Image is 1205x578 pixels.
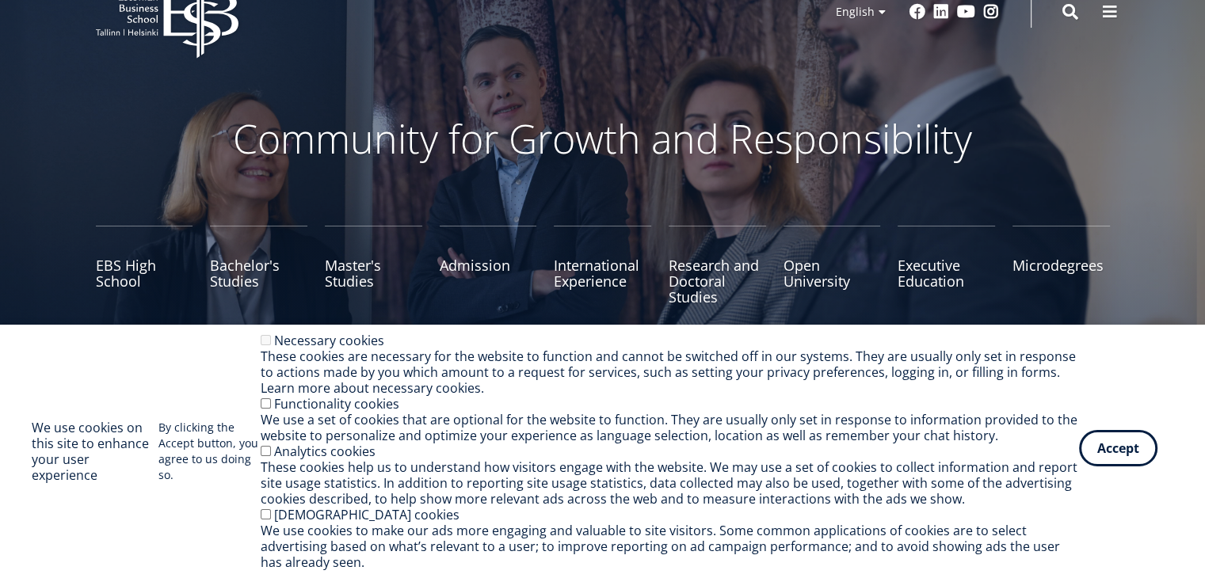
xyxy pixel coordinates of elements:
[898,226,995,305] a: Executive Education
[1012,226,1110,305] a: Microdegrees
[274,332,384,349] label: Necessary cookies
[784,226,881,305] a: Open University
[210,226,307,305] a: Bachelor's Studies
[957,4,975,20] a: Youtube
[983,4,999,20] a: Instagram
[274,443,376,460] label: Analytics cookies
[933,4,949,20] a: Linkedin
[1079,430,1157,466] button: Accept
[325,226,422,305] a: Master's Studies
[183,115,1023,162] p: Community for Growth and Responsibility
[909,4,925,20] a: Facebook
[440,226,537,305] a: Admission
[158,420,261,483] p: By clicking the Accept button, you agree to us doing so.
[261,459,1079,507] div: These cookies help us to understand how visitors engage with the website. We may use a set of coo...
[261,412,1079,443] div: We use a set of cookies that are optional for the website to function. They are usually only set ...
[554,226,651,305] a: International Experience
[261,523,1079,570] div: We use cookies to make our ads more engaging and valuable to site visitors. Some common applicati...
[261,348,1079,396] div: These cookies are necessary for the website to function and cannot be switched off in our systems...
[669,226,766,305] a: Research and Doctoral Studies
[274,506,460,523] label: [DEMOGRAPHIC_DATA] cookies
[32,420,158,483] h2: We use cookies on this site to enhance your user experience
[96,226,193,305] a: EBS High School
[274,395,399,413] label: Functionality cookies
